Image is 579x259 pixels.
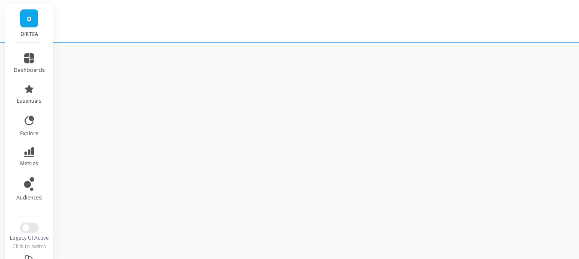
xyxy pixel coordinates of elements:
[5,235,54,241] div: Legacy UI Active
[5,243,54,250] div: Click to switch
[14,31,45,38] p: DIRTEA
[17,98,42,104] span: essentials
[14,67,45,74] span: dashboards
[20,223,39,233] button: Switch to New UI
[20,130,39,137] span: explore
[27,14,32,24] span: D
[16,194,42,201] span: audiences
[20,160,38,167] span: metrics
